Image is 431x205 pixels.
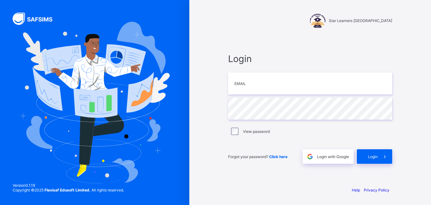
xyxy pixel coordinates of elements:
img: SAFSIMS Logo [13,13,60,25]
img: Hero Image [20,22,170,183]
a: Privacy Policy [364,188,389,192]
strong: Flexisaf Edusoft Limited. [44,188,91,192]
span: Copyright © 2025 All rights reserved. [13,188,124,192]
a: Click here [269,154,287,159]
span: Login [228,53,392,64]
span: Forgot your password? [228,154,287,159]
span: Version 0.1.19 [13,183,124,188]
img: google.396cfc9801f0270233282035f929180a.svg [306,153,314,160]
label: View password [243,129,270,134]
span: Login [368,154,378,159]
a: Help [352,188,360,192]
span: Login with Google [317,154,349,159]
span: Star Learners [GEOGRAPHIC_DATA] [329,18,392,23]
